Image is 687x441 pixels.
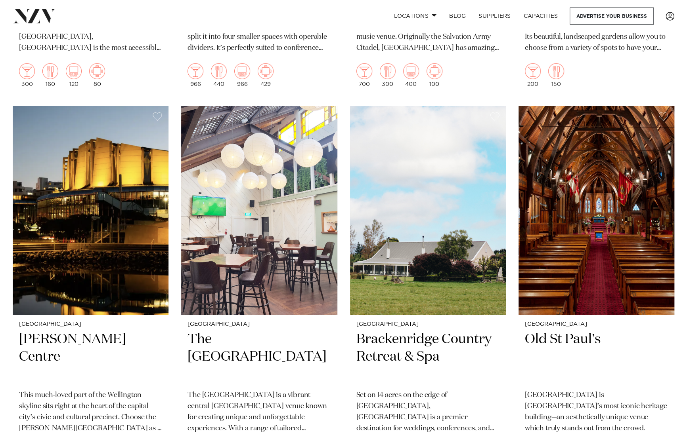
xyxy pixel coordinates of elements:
[570,8,654,25] a: Advertise your business
[188,331,331,384] h2: The [GEOGRAPHIC_DATA]
[403,63,419,79] img: theatre.png
[517,8,565,25] a: Capacities
[211,63,227,87] div: 440
[66,63,82,87] div: 120
[19,390,162,434] p: This much-loved part of the Wellington skyline sits right at the heart of the capital city’s civi...
[472,8,517,25] a: SUPPLIERS
[19,321,162,327] small: [GEOGRAPHIC_DATA]
[356,331,499,384] h2: Brackenridge Country Retreat & Spa
[234,63,250,79] img: theatre.png
[356,390,499,434] p: Set on 14 acres on the edge of [GEOGRAPHIC_DATA], [GEOGRAPHIC_DATA] is a premier destination for ...
[525,63,541,79] img: cocktail.png
[42,63,58,79] img: dining.png
[19,63,35,87] div: 300
[42,63,58,87] div: 160
[13,9,56,23] img: nzv-logo.png
[188,390,331,434] p: The [GEOGRAPHIC_DATA] is a vibrant central [GEOGRAPHIC_DATA] venue known for creating unique and ...
[403,63,419,87] div: 400
[525,63,541,87] div: 200
[387,8,443,25] a: Locations
[525,390,668,434] p: [GEOGRAPHIC_DATA] is [GEOGRAPHIC_DATA]’s most iconic heritage building—an aesthetically unique ve...
[258,63,274,79] img: meeting.png
[443,8,472,25] a: BLOG
[548,63,564,87] div: 150
[525,331,668,384] h2: Old St Paul's
[356,321,499,327] small: [GEOGRAPHIC_DATA]
[19,63,35,79] img: cocktail.png
[427,63,442,87] div: 100
[258,63,274,87] div: 429
[89,63,105,79] img: meeting.png
[380,63,396,79] img: dining.png
[188,63,203,79] img: cocktail.png
[234,63,250,87] div: 966
[356,63,372,79] img: cocktail.png
[66,63,82,79] img: theatre.png
[525,321,668,327] small: [GEOGRAPHIC_DATA]
[188,63,203,87] div: 966
[211,63,227,79] img: dining.png
[548,63,564,79] img: dining.png
[19,331,162,384] h2: [PERSON_NAME] Centre
[188,321,331,327] small: [GEOGRAPHIC_DATA]
[89,63,105,87] div: 80
[356,63,372,87] div: 700
[380,63,396,87] div: 300
[427,63,442,79] img: meeting.png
